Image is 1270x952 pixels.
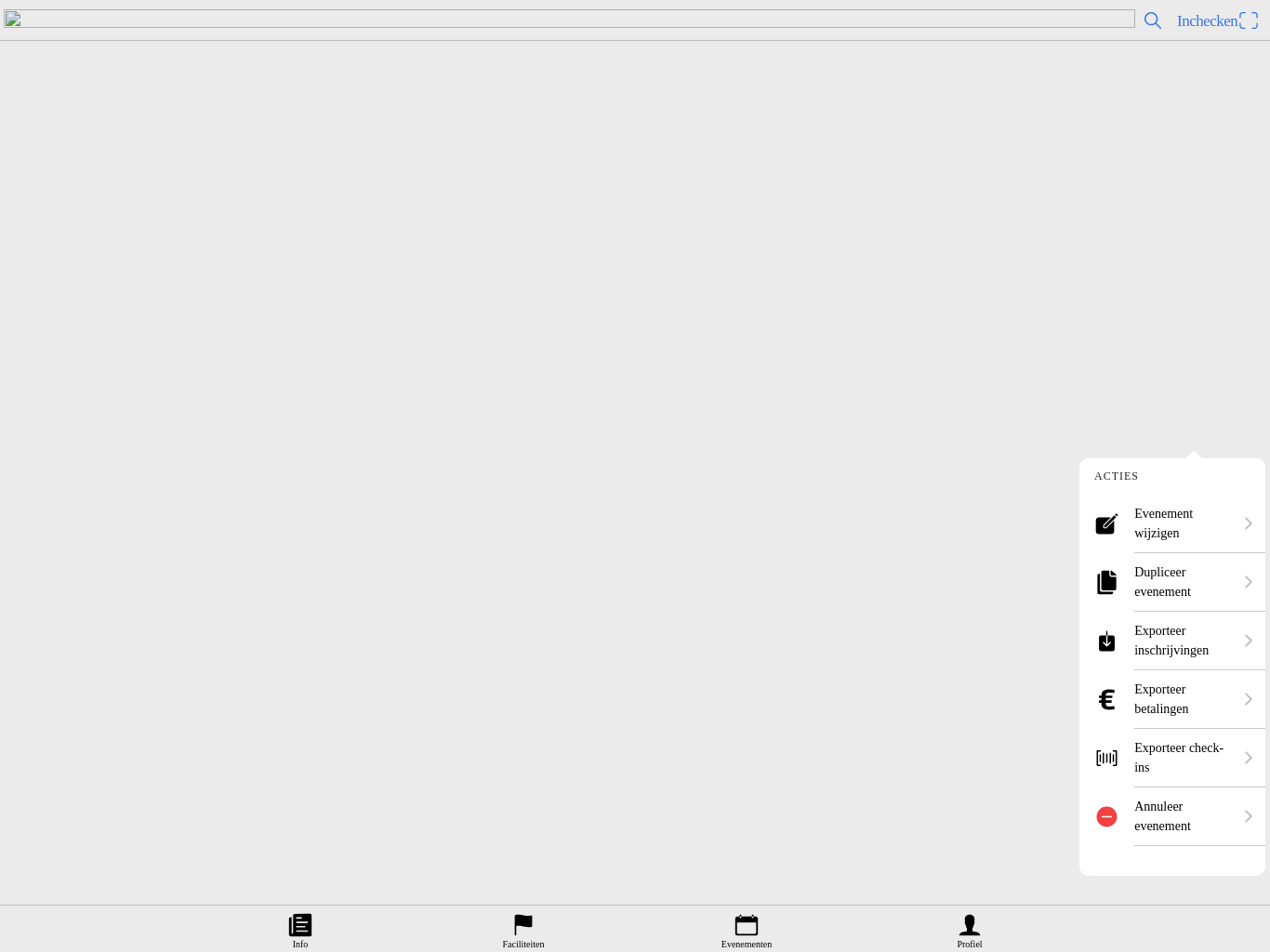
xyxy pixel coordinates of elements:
[1134,738,1232,777] ion-label: Exporteer check-ins
[1094,511,1119,536] ion-icon: create
[1134,797,1232,836] ion-label: Annuleer evenement
[1134,680,1232,719] ion-label: Exporteer betalingen
[1094,804,1119,829] ion-icon: remove circle
[1094,687,1119,712] ion-icon: logo euro
[1094,570,1119,595] ion-icon: copy
[1134,504,1232,543] ion-label: Evenement wijzigen
[1134,621,1232,660] ion-label: Exporteer inschrijvingen
[1134,562,1232,602] ion-label: Dupliceer evenement
[1094,469,1139,483] ion-label: Acties
[1094,746,1119,771] ion-icon: barcode
[1094,628,1119,654] ion-icon: download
